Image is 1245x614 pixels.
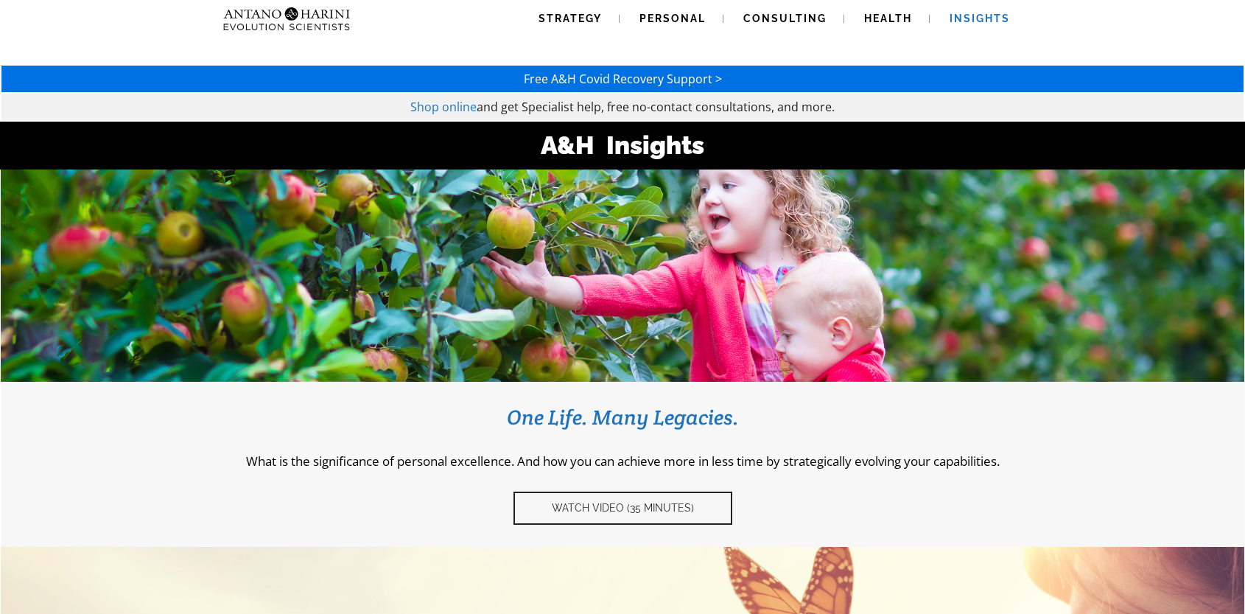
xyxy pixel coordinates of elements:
h3: One Life. Many Legacies. [23,404,1222,430]
span: Health [864,13,912,24]
a: Shop online [410,99,477,115]
a: Watch video (35 Minutes) [513,492,732,525]
span: Watch video (35 Minutes) [552,502,694,514]
strong: A&H Insights [541,130,704,160]
span: Personal [639,13,706,24]
span: Insights [950,13,1010,24]
a: Free A&H Covid Recovery Support > [524,71,722,87]
span: Strategy [539,13,602,24]
p: What is the significance of personal excellence. And how you can achieve more in less time by str... [23,453,1222,470]
span: Consulting [743,13,827,24]
span: and get Specialist help, free no-contact consultations, and more. [477,99,835,115]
